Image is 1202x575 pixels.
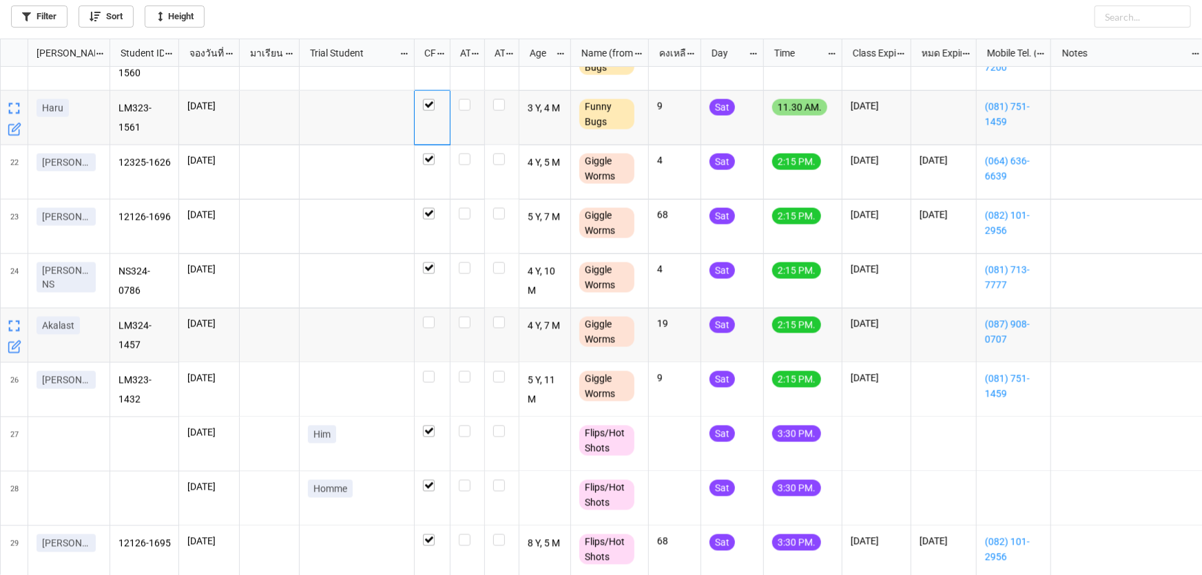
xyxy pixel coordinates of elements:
[579,480,634,510] div: Flips/Hot Shots
[657,99,692,113] p: 9
[42,210,90,224] p: [PERSON_NAME]
[187,426,231,439] p: [DATE]
[10,417,19,471] span: 27
[187,154,231,167] p: [DATE]
[302,45,399,61] div: Trial Student
[579,371,634,401] div: Giggle Worms
[42,101,63,115] p: Haru
[42,319,74,333] p: Akalast
[709,426,735,442] div: Sat
[42,536,90,550] p: [PERSON_NAME]
[579,208,634,238] div: Giggle Worms
[979,45,1036,61] div: Mobile Tel. (from Nick Name)
[42,373,90,387] p: [PERSON_NAME]
[772,208,821,224] div: 2:15 PM.
[709,371,735,388] div: Sat
[913,45,962,61] div: หมด Expired date (from [PERSON_NAME] Name)
[772,426,821,442] div: 3:30 PM.
[187,534,231,548] p: [DATE]
[920,208,968,222] p: [DATE]
[181,45,225,61] div: จองวันที่
[521,45,557,61] div: Age
[579,262,634,293] div: Giggle Worms
[844,45,896,61] div: Class Expiration
[579,154,634,184] div: Giggle Worms
[772,480,821,496] div: 3:30 PM.
[703,45,749,61] div: Day
[920,534,968,548] p: [DATE]
[28,45,95,61] div: [PERSON_NAME] Name
[985,534,1042,565] a: (082) 101-2956
[118,262,171,300] p: NS324-0786
[79,6,134,28] a: Sort
[709,534,735,551] div: Sat
[187,262,231,276] p: [DATE]
[1,39,110,67] div: grid
[118,371,171,408] p: LM323-1432
[528,208,563,227] p: 5 Y, 7 M
[657,154,692,167] p: 4
[416,45,436,61] div: CF
[851,371,902,385] p: [DATE]
[187,99,231,113] p: [DATE]
[579,99,634,129] div: Funny Bugs
[10,200,19,253] span: 23
[709,480,735,496] div: Sat
[985,262,1042,293] a: (081) 713-7777
[851,262,902,276] p: [DATE]
[10,145,19,199] span: 22
[187,371,231,385] p: [DATE]
[709,317,735,333] div: Sat
[118,154,171,173] p: 12325-1626
[118,208,171,227] p: 12126-1696
[709,262,735,279] div: Sat
[851,99,902,113] p: [DATE]
[851,534,902,548] p: [DATE]
[10,254,19,308] span: 24
[579,534,634,565] div: Flips/Hot Shots
[42,156,90,169] p: [PERSON_NAME]
[851,317,902,331] p: [DATE]
[528,154,563,173] p: 4 Y, 5 M
[313,482,347,496] p: Homme
[10,363,19,417] span: 26
[772,317,821,333] div: 2:15 PM.
[985,371,1042,401] a: (081) 751-1459
[772,99,827,116] div: 11.30 AM.
[579,317,634,347] div: Giggle Worms
[985,317,1042,347] a: (087) 908-0707
[10,472,19,525] span: 28
[11,6,68,28] a: Filter
[772,371,821,388] div: 2:15 PM.
[452,45,471,61] div: ATT
[187,208,231,222] p: [DATE]
[528,534,563,554] p: 8 Y, 5 M
[709,99,735,116] div: Sat
[772,534,821,551] div: 3:30 PM.
[657,317,692,331] p: 19
[313,428,331,441] p: Him
[651,45,687,61] div: คงเหลือ (from Nick Name)
[42,264,90,291] p: [PERSON_NAME] NS
[657,208,692,222] p: 68
[118,99,171,136] p: LM323-1561
[528,99,563,118] p: 3 Y, 4 M
[985,99,1042,129] a: (081) 751-1459
[486,45,506,61] div: ATK
[187,480,231,494] p: [DATE]
[985,208,1042,238] a: (082) 101-2956
[772,262,821,279] div: 2:15 PM.
[985,154,1042,184] a: (064) 636-6639
[528,371,563,408] p: 5 Y, 11 M
[772,154,821,170] div: 2:15 PM.
[573,45,634,61] div: Name (from Class)
[118,534,171,554] p: 12126-1695
[657,371,692,385] p: 9
[851,208,902,222] p: [DATE]
[112,45,164,61] div: Student ID (from [PERSON_NAME] Name)
[1054,45,1192,61] div: Notes
[657,534,692,548] p: 68
[709,154,735,170] div: Sat
[145,6,205,28] a: Height
[657,262,692,276] p: 4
